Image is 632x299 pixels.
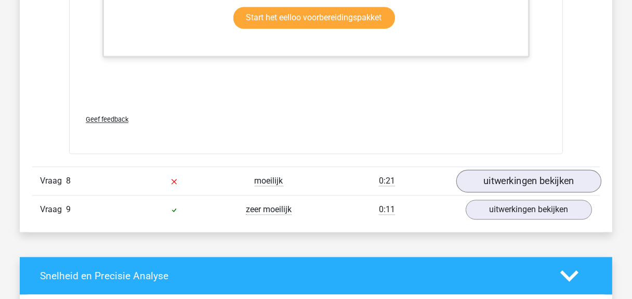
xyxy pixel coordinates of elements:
span: 9 [66,204,71,214]
span: 0:11 [379,204,395,215]
span: Vraag [40,203,66,216]
span: Geef feedback [86,115,128,123]
span: moeilijk [255,176,283,186]
span: 8 [66,176,71,186]
span: Vraag [40,175,66,187]
h4: Snelheid en Precisie Analyse [40,270,545,282]
span: zeer moeilijk [246,204,292,215]
a: Start het eelloo voorbereidingspakket [233,7,395,29]
span: 0:21 [379,176,395,186]
a: uitwerkingen bekijken [466,200,592,219]
a: uitwerkingen bekijken [456,170,601,192]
